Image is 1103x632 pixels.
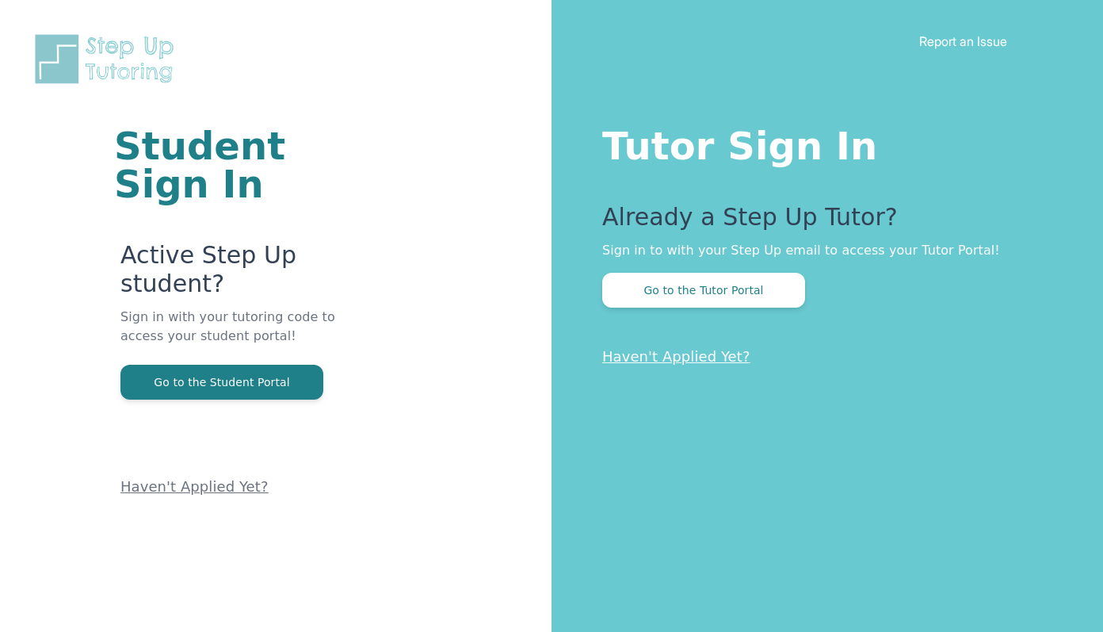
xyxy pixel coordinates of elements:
[602,203,1040,241] p: Already a Step Up Tutor?
[114,127,361,203] h1: Student Sign In
[602,348,750,365] a: Haven't Applied Yet?
[120,365,323,400] button: Go to the Student Portal
[602,121,1040,165] h1: Tutor Sign In
[120,374,323,389] a: Go to the Student Portal
[120,308,361,365] p: Sign in with your tutoring code to access your student portal!
[602,273,805,308] button: Go to the Tutor Portal
[602,241,1040,260] p: Sign in to with your Step Up email to access your Tutor Portal!
[120,241,361,308] p: Active Step Up student?
[919,33,1007,49] a: Report an Issue
[120,478,269,495] a: Haven't Applied Yet?
[602,282,805,297] a: Go to the Tutor Portal
[32,32,184,86] img: Step Up Tutoring horizontal logo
